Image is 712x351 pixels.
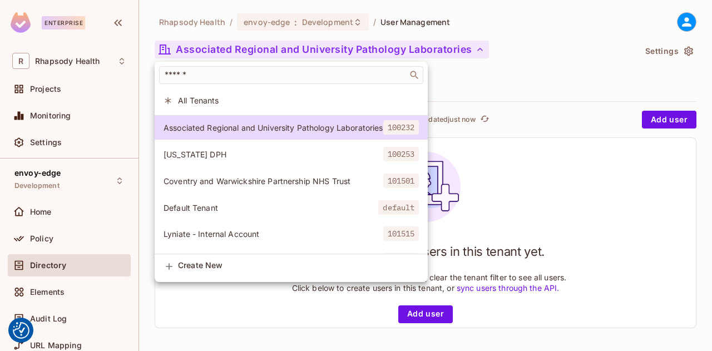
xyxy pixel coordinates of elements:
[164,122,383,133] span: Associated Regional and University Pathology Laboratories
[383,226,419,241] span: 101515
[155,116,428,140] div: Show only users with a role in this tenant: Associated Regional and University Pathology Laborato...
[383,174,419,188] span: 101501
[155,169,428,193] div: Show only users with a role in this tenant: Coventry and Warwickshire Partnership NHS Trust
[155,249,428,273] div: Show only users with a role in this tenant: Lyniate Community
[164,176,383,186] span: Coventry and Warwickshire Partnership NHS Trust
[164,202,378,213] span: Default Tenant
[378,200,419,215] span: default
[155,196,428,220] div: Show only users with a role in this tenant: Default Tenant
[155,142,428,166] div: Show only users with a role in this tenant: California DPH
[13,322,29,339] img: Revisit consent button
[383,147,419,161] span: 100253
[164,149,383,160] span: [US_STATE] DPH
[383,120,419,135] span: 100232
[383,253,419,268] span: 101573
[164,229,383,239] span: Lyniate - Internal Account
[155,222,428,246] div: Show only users with a role in this tenant: Lyniate - Internal Account
[178,261,419,270] span: Create New
[178,95,419,106] span: All Tenants
[13,322,29,339] button: Consent Preferences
